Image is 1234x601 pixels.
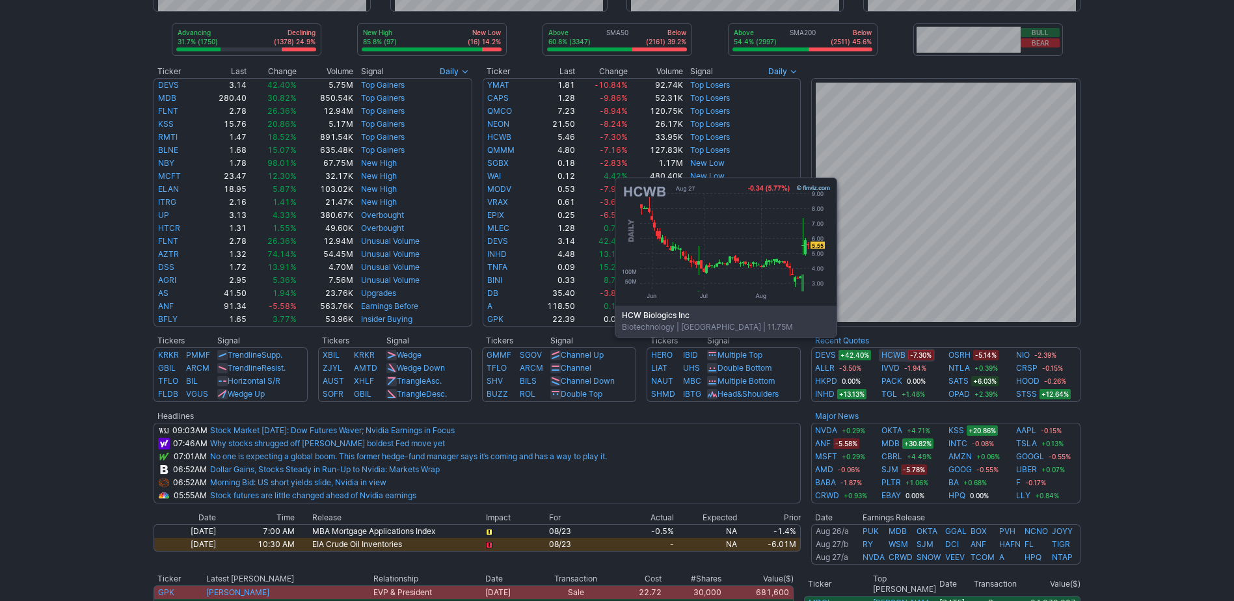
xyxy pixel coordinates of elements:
[468,28,501,37] p: New Low
[200,92,248,105] td: 280.40
[1016,450,1044,463] a: GOOGL
[210,451,607,461] a: No one is expecting a global boom. This former hedge-fund manager says it’s coming and has a way ...
[1016,437,1037,450] a: TSLA
[273,184,297,194] span: 5.87%
[361,236,420,246] a: Unusual Volume
[917,539,933,549] a: SJM
[815,463,833,476] a: AMD
[297,183,354,196] td: 103.02K
[881,375,902,388] a: PACK
[531,196,576,209] td: 0.61
[881,349,905,362] a: HCWB
[948,388,970,401] a: OPAD
[200,105,248,118] td: 2.78
[397,350,422,360] a: Wedge
[881,362,900,375] a: IVVD
[267,171,297,181] span: 12.30%
[154,65,200,78] th: Ticker
[158,587,174,597] a: GPK
[881,388,897,401] a: TGL
[948,375,969,388] a: SATS
[297,131,354,144] td: 891.54K
[646,37,686,46] p: (2161) 39.2%
[1025,526,1048,536] a: NCNO
[487,223,509,233] a: MLEC
[1016,388,1037,401] a: STSS
[531,105,576,118] td: 7.23
[1016,424,1036,437] a: AAPL
[1052,552,1073,562] a: NTAP
[831,37,872,46] p: (2511) 45.6%
[561,389,602,399] a: Double Top
[1025,552,1041,562] a: HPQ
[621,183,831,300] img: chart.ashx
[361,249,420,259] a: Unusual Volume
[576,65,628,78] th: Change
[361,314,412,324] a: Insider Buying
[267,93,297,103] span: 30.82%
[487,119,509,129] a: NEON
[531,183,576,196] td: 0.53
[397,376,442,386] a: TriangleAsc.
[200,183,248,196] td: 18.95
[274,37,315,46] p: (1378) 24.9%
[604,223,628,233] span: 0.79%
[881,437,900,450] a: MDB
[945,526,967,536] a: GGAL
[561,350,604,360] a: Channel Up
[815,476,836,489] a: BABA
[487,184,511,194] a: MODV
[487,236,508,246] a: DEVS
[178,28,218,37] p: Advancing
[815,362,835,375] a: ALLR
[628,144,684,157] td: 127.83K
[487,389,508,399] a: BUZZ
[361,275,420,285] a: Unusual Volume
[228,389,265,399] a: Wedge Up
[273,223,297,233] span: 1.55%
[487,376,503,386] a: SHV
[363,28,397,37] p: New High
[323,376,344,386] a: AUST
[690,119,730,129] a: Top Losers
[531,65,576,78] th: Last
[483,65,532,78] th: Ticker
[815,424,837,437] a: NVDA
[999,552,1004,562] a: A
[361,197,397,207] a: New High
[600,184,628,194] span: -7.91%
[200,170,248,183] td: 23.47
[158,275,176,285] a: AGRI
[881,476,901,489] a: PLTR
[440,65,459,78] span: Daily
[186,363,209,373] a: ARCM
[158,106,178,116] a: FLNT
[158,249,179,259] a: AZTR
[363,37,397,46] p: 85.8% (97)
[210,438,445,448] a: Why stocks shrugged off [PERSON_NAME] boldest Fed move yet
[228,363,286,373] a: TrendlineResist.
[531,209,576,222] td: 0.25
[816,526,849,536] a: Aug 26/a
[323,389,343,399] a: SOFR
[267,158,297,168] span: 98.01%
[426,376,442,386] span: Asc.
[1021,38,1060,47] button: Bear
[816,539,848,549] a: Aug 27/b
[361,301,418,311] a: Earnings Before
[863,539,873,549] a: RY
[917,552,941,562] a: SNOW
[948,424,964,437] a: KSS
[186,376,198,386] a: BIL
[186,350,210,360] a: PMMF
[816,552,848,562] a: Aug 27/a
[158,262,174,272] a: DSS
[651,376,673,386] a: NAUT
[361,119,405,129] a: Top Gainers
[487,158,509,168] a: SGBX
[297,118,354,131] td: 5.17M
[200,118,248,131] td: 15.76
[354,389,371,399] a: GBIL
[1016,476,1021,489] a: F
[158,288,168,298] a: AS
